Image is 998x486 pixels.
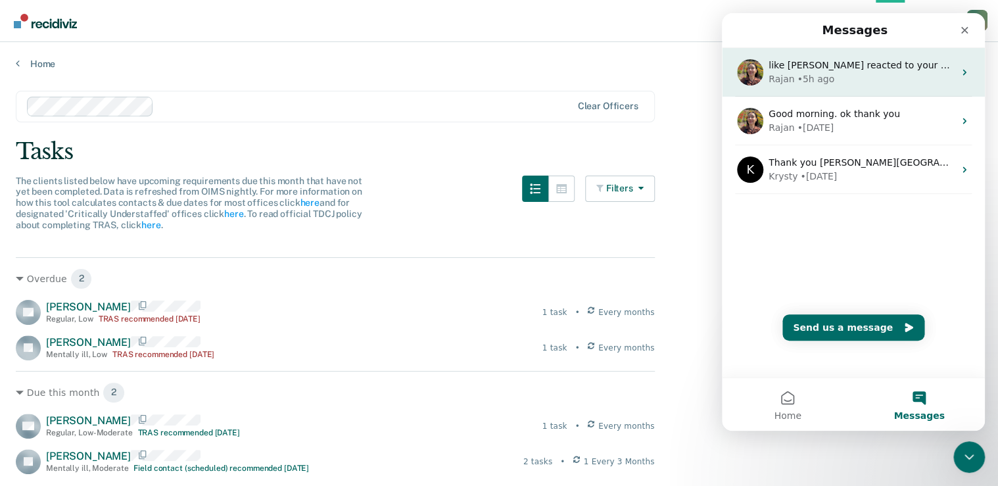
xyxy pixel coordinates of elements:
[138,428,240,437] div: TRAS recommended [DATE]
[47,144,971,155] span: Thank you [PERSON_NAME][GEOGRAPHIC_DATA] [STREET_ADDRESS] Office phone [PHONE_NUMBER] State cell ...
[60,301,202,328] button: Send us a message
[52,398,79,407] span: Home
[598,306,655,318] span: Every months
[46,450,131,462] span: [PERSON_NAME]
[966,10,987,31] button: Profile dropdown button
[585,176,655,202] button: Filters
[542,342,567,354] div: 1 task
[46,336,131,349] span: [PERSON_NAME]
[575,420,580,432] div: •
[46,301,131,313] span: [PERSON_NAME]
[560,456,565,468] div: •
[598,420,655,432] span: Every months
[575,342,580,354] div: •
[16,58,982,70] a: Home
[131,365,263,418] button: Messages
[78,157,115,170] div: • [DATE]
[16,382,655,403] div: Due this month 2
[46,314,93,324] div: Regular , Low
[523,456,552,468] div: 2 tasks
[112,350,214,359] div: TRAS recommended [DATE]
[103,382,125,403] span: 2
[577,101,638,112] div: Clear officers
[46,350,107,359] div: Mentally ill , Low
[46,414,131,427] span: [PERSON_NAME]
[584,456,655,468] span: 1 Every 3 Months
[953,441,985,473] iframe: Intercom live chat
[542,420,567,432] div: 1 task
[722,13,985,431] iframe: Intercom live chat
[16,176,362,230] span: The clients listed below have upcoming requirements due this month that have not yet been complet...
[16,138,982,165] div: Tasks
[224,208,243,219] a: here
[598,342,655,354] span: Every months
[46,464,128,473] div: Mentally ill , Moderate
[70,268,93,289] span: 2
[16,268,655,289] div: Overdue 2
[542,306,567,318] div: 1 task
[14,14,77,28] img: Recidiviz
[966,10,987,31] div: R F
[46,428,133,437] div: Regular , Low-Moderate
[172,398,222,407] span: Messages
[133,464,309,473] div: Field contact (scheduled) recommended [DATE]
[99,314,201,324] div: TRAS recommended [DATE]
[575,306,580,318] div: •
[47,157,76,170] div: Krysty
[300,197,319,208] a: here
[141,220,160,230] a: here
